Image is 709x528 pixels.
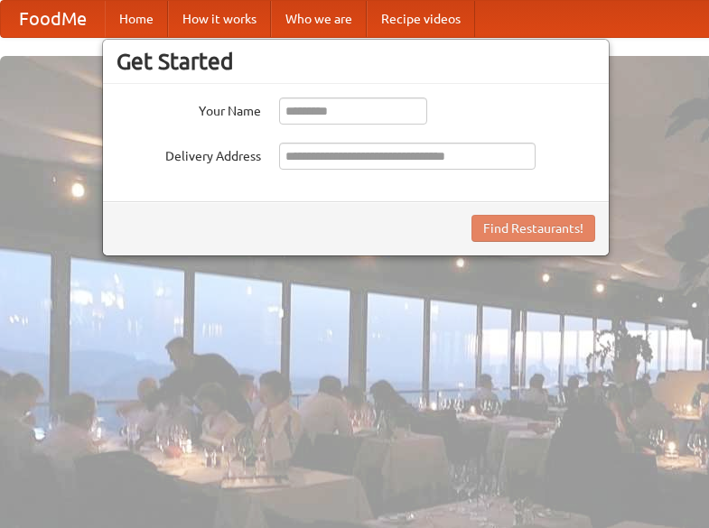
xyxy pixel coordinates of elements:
[117,143,261,165] label: Delivery Address
[271,1,367,37] a: Who we are
[168,1,271,37] a: How it works
[117,97,261,120] label: Your Name
[471,215,595,242] button: Find Restaurants!
[367,1,475,37] a: Recipe videos
[1,1,105,37] a: FoodMe
[117,48,595,75] h3: Get Started
[105,1,168,37] a: Home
